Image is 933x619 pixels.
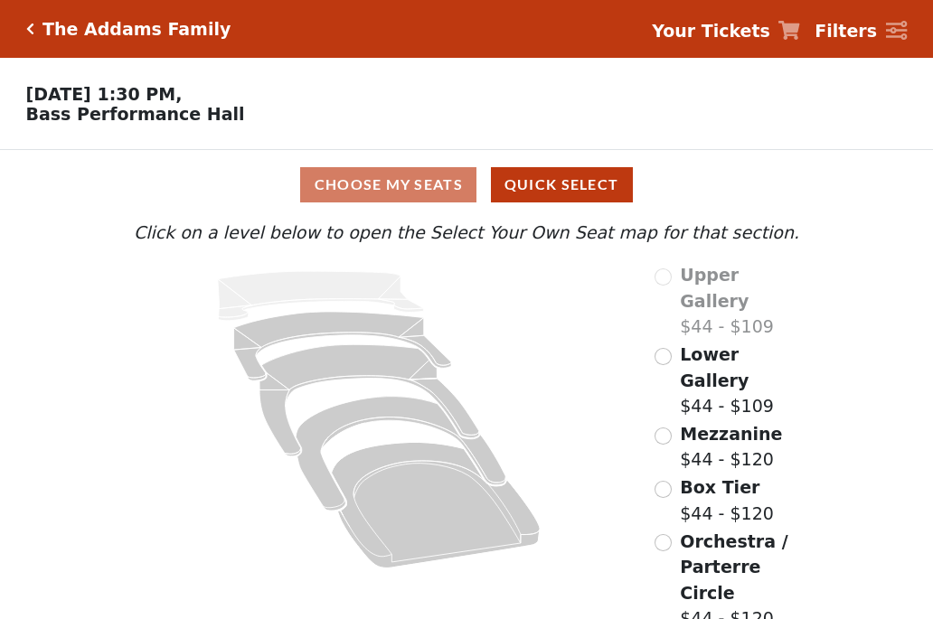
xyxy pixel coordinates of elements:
[652,18,800,44] a: Your Tickets
[680,421,782,473] label: $44 - $120
[680,265,749,311] span: Upper Gallery
[680,424,782,444] span: Mezzanine
[680,474,774,526] label: $44 - $120
[491,167,633,202] button: Quick Select
[815,21,877,41] strong: Filters
[680,262,804,340] label: $44 - $109
[26,23,34,35] a: Click here to go back to filters
[218,271,424,321] path: Upper Gallery - Seats Available: 0
[234,312,452,380] path: Lower Gallery - Seats Available: 156
[42,19,231,40] h5: The Addams Family
[680,477,759,497] span: Box Tier
[680,531,787,603] span: Orchestra / Parterre Circle
[815,18,907,44] a: Filters
[332,443,541,568] path: Orchestra / Parterre Circle - Seats Available: 148
[680,344,749,390] span: Lower Gallery
[129,220,804,246] p: Click on a level below to open the Select Your Own Seat map for that section.
[652,21,770,41] strong: Your Tickets
[680,342,804,419] label: $44 - $109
